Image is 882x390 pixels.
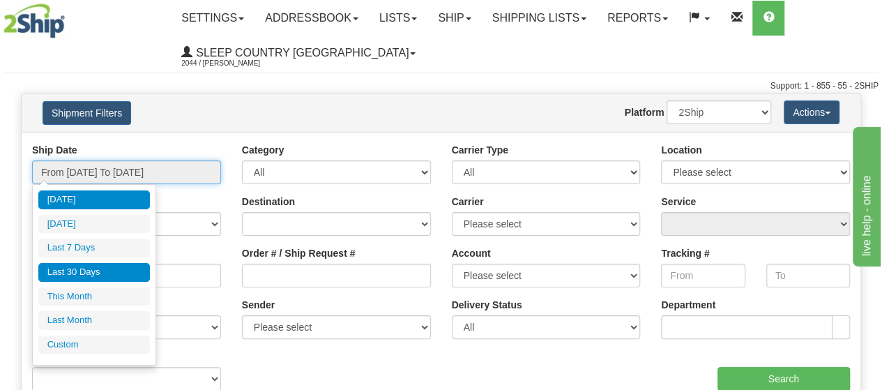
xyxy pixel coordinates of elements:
a: Settings [171,1,254,36]
label: Department [661,298,715,312]
label: Tracking # [661,246,709,260]
li: This Month [38,287,150,306]
li: [DATE] [38,190,150,209]
label: Service [661,195,696,209]
div: live help - online [10,8,129,25]
label: Category [242,143,284,157]
button: Shipment Filters [43,101,131,125]
li: Custom [38,336,150,354]
div: Support: 1 - 855 - 55 - 2SHIP [3,80,879,92]
a: Shipping lists [482,1,597,36]
label: Carrier Type [452,143,508,157]
a: Lists [369,1,427,36]
label: Delivery Status [452,298,522,312]
a: Reports [597,1,678,36]
iframe: chat widget [850,123,881,266]
label: Platform [625,105,664,119]
label: Location [661,143,701,157]
label: Ship Date [32,143,77,157]
input: From [661,264,745,287]
button: Actions [784,100,839,124]
li: Last 30 Days [38,263,150,282]
a: Sleep Country [GEOGRAPHIC_DATA] 2044 / [PERSON_NAME] [171,36,426,70]
input: To [766,264,850,287]
a: Ship [427,1,481,36]
label: Account [452,246,491,260]
li: Last Month [38,311,150,330]
label: Destination [242,195,295,209]
span: Sleep Country [GEOGRAPHIC_DATA] [192,47,409,59]
li: Last 7 Days [38,239,150,257]
label: Carrier [452,195,484,209]
span: 2044 / [PERSON_NAME] [181,57,286,70]
label: Sender [242,298,275,312]
label: Order # / Ship Request # [242,246,356,260]
li: [DATE] [38,215,150,234]
img: logo2044.jpg [3,3,65,38]
a: Addressbook [254,1,369,36]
